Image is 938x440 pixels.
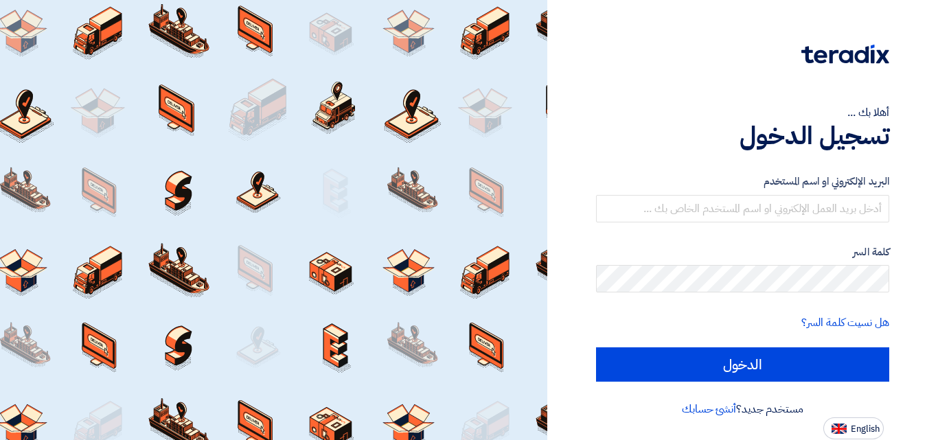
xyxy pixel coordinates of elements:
h1: تسجيل الدخول [596,121,889,151]
a: هل نسيت كلمة السر؟ [801,314,889,331]
input: الدخول [596,347,889,382]
label: كلمة السر [596,244,889,260]
div: مستخدم جديد؟ [596,401,889,417]
label: البريد الإلكتروني او اسم المستخدم [596,174,889,189]
img: en-US.png [832,424,847,434]
div: أهلا بك ... [596,104,889,121]
input: أدخل بريد العمل الإلكتروني او اسم المستخدم الخاص بك ... [596,195,889,222]
button: English [823,417,884,439]
span: English [851,424,880,434]
img: Teradix logo [801,45,889,64]
a: أنشئ حسابك [682,401,736,417]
